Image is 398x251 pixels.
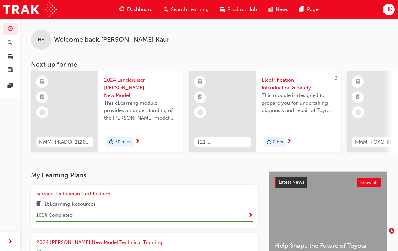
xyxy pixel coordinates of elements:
[39,138,90,146] span: NMM_PRADO_112024_MODULE_1
[214,3,262,16] a: car-iconProduct Hub
[8,26,13,32] span: guage-icon
[40,78,45,86] span: learningResourceType_ELEARNING-icon
[164,5,168,14] span: search-icon
[36,200,41,209] span: book-icon
[268,5,273,14] span: news-icon
[171,6,209,13] span: Search Learning
[197,138,248,146] span: T21-FOD_HVIS_PREREQ
[44,200,96,209] span: 16 Learning Resources
[8,83,13,89] span: pages-icon
[20,61,398,68] h3: Next up for me
[189,71,341,152] a: 0T21-FOD_HVIS_PREREQElectrification Introduction & SafetyThis module is designed to prepare you f...
[248,213,253,219] span: Show Progress
[375,228,391,244] iframe: Intercom live chat
[104,99,177,122] span: This eLearning module provides an understanding of the [PERSON_NAME] model line-up and its Katash...
[267,138,272,147] span: duration-icon
[355,109,361,115] span: learningRecordVerb_NONE-icon
[248,211,253,220] button: Show Progress
[36,239,165,246] a: 2024 [PERSON_NAME] New Model Technical Training
[262,92,335,114] span: This module is designed to prepare you for undertaking diagnosis and repair of Toyota & Lexus Ele...
[275,177,381,188] a: Latest NewsShow all
[36,190,113,198] a: Service Technician Certification
[135,139,140,145] span: next-icon
[198,78,202,86] span: learningResourceType_ELEARNING-icon
[356,93,360,102] span: booktick-icon
[307,6,321,13] span: Pages
[104,76,177,99] span: 2024 Landcruiser [PERSON_NAME] New Model Mechanisms - Model Outline 1
[262,76,335,92] span: Electrification Introduction & Safety
[356,78,360,86] span: learningResourceType_ELEARNING-icon
[114,3,158,16] a: guage-iconDashboard
[115,138,131,146] span: 30 mins
[357,178,382,187] button: Show all
[39,109,46,115] span: learningRecordVerb_NONE-icon
[3,2,57,17] img: Trak
[279,179,304,185] span: Latest News
[389,228,394,234] span: 1
[334,75,337,81] span: 0
[36,239,162,245] span: 2024 [PERSON_NAME] New Model Technical Training
[227,6,257,13] span: Product Hub
[8,40,12,46] span: search-icon
[262,3,294,16] a: news-iconNews
[8,238,13,246] span: next-icon
[31,171,258,179] h3: My Learning Plans
[31,71,183,152] a: NMM_PRADO_112024_MODULE_12024 Landcruiser [PERSON_NAME] New Model Mechanisms - Model Outline 1Thi...
[287,139,292,145] span: next-icon
[220,5,225,14] span: car-icon
[197,109,203,115] span: learningRecordVerb_NONE-icon
[36,191,110,197] span: Service Technician Certification
[385,6,392,13] span: HK
[299,5,304,14] span: pages-icon
[273,138,283,146] span: 2 hrs
[198,93,202,102] span: booktick-icon
[294,3,326,16] a: pages-iconPages
[40,93,45,102] span: booktick-icon
[127,6,153,13] span: Dashboard
[276,6,288,13] span: News
[119,5,124,14] span: guage-icon
[383,4,395,15] button: HK
[38,36,45,44] span: HK
[36,212,73,219] span: 100 % Completed
[8,67,13,73] span: news-icon
[54,36,169,44] span: Welcome back , [PERSON_NAME] Kaur
[8,53,13,60] span: car-icon
[109,138,114,147] span: duration-icon
[158,3,214,16] a: search-iconSearch Learning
